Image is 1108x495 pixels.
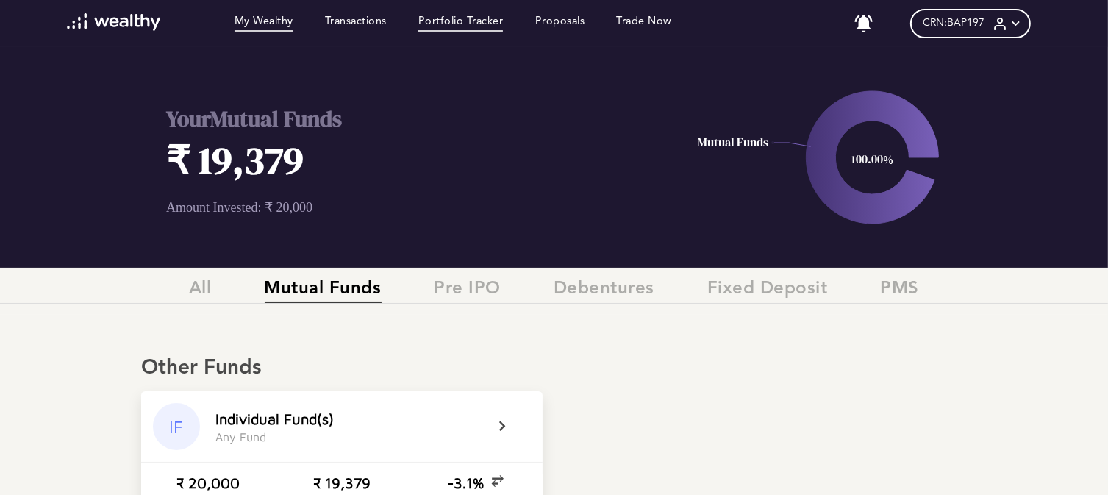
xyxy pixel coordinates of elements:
span: Fixed Deposit [707,279,828,303]
img: wl-logo-white.svg [67,13,160,31]
a: Portfolio Tracker [418,15,504,32]
div: -3.1% [447,474,504,491]
h1: ₹ 19,379 [166,134,637,186]
h2: Your Mutual Funds [166,104,637,134]
div: ₹ 19,379 [313,474,371,491]
span: CRN: BAP197 [923,17,985,29]
text: Mutual Funds [698,134,768,150]
span: All [189,279,212,303]
a: My Wealthy [235,15,293,32]
span: PMS [881,279,920,303]
div: I n d i v i d u a l F u n d ( s ) [215,410,334,427]
div: A n y F u n d [215,430,266,444]
a: Transactions [325,15,387,32]
div: ₹ 20,000 [176,474,240,491]
a: Trade Now [616,15,672,32]
span: Mutual Funds [265,279,382,303]
div: Other Funds [141,356,967,381]
span: Pre IPO [435,279,501,303]
p: Amount Invested: ₹ 20,000 [166,199,637,216]
a: Proposals [535,15,585,32]
span: Debentures [554,279,654,303]
text: 100.00% [851,151,893,167]
div: IF [153,403,200,450]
